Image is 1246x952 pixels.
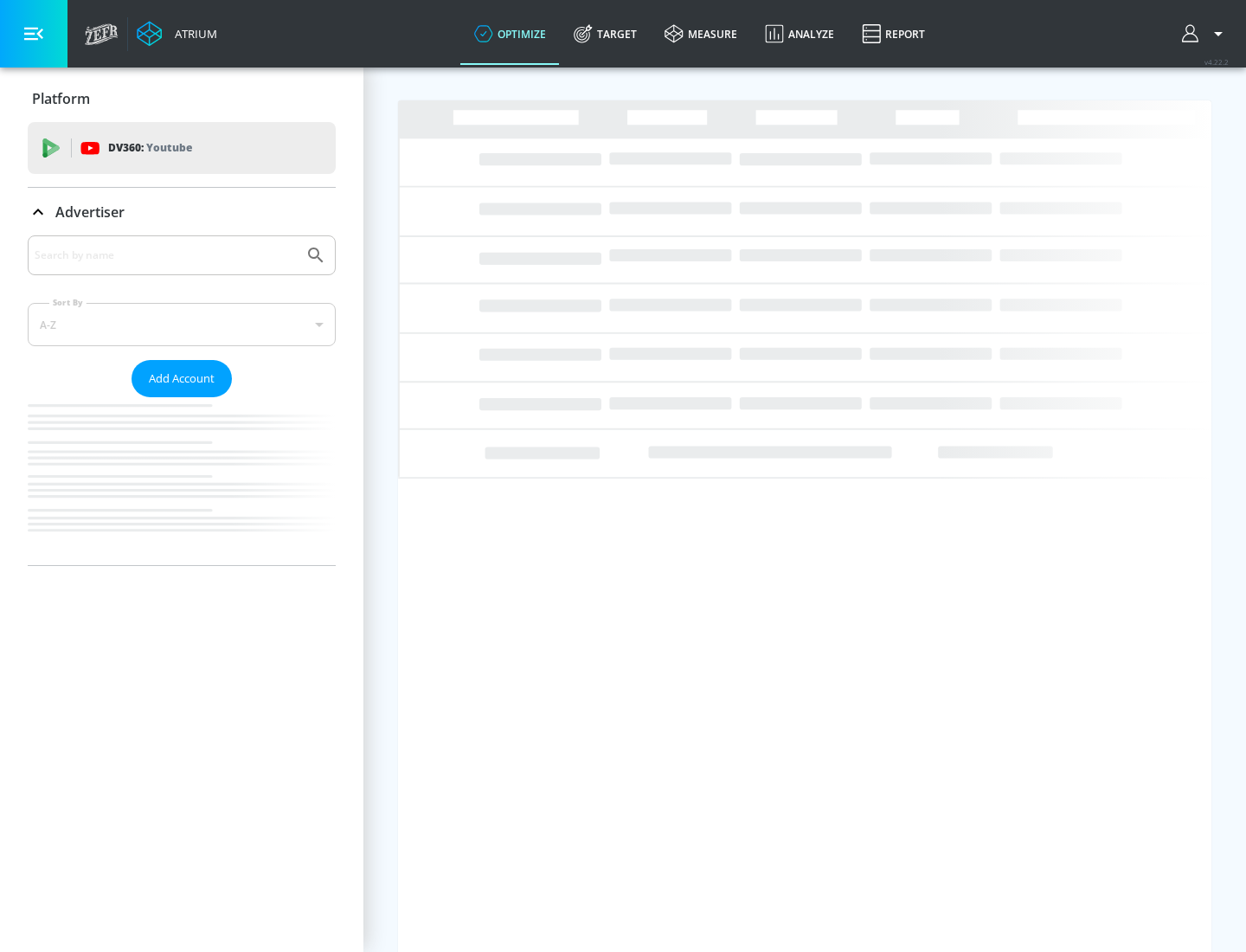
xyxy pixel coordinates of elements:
[146,138,192,157] p: Youtube
[28,122,336,174] div: DV360: Youtube
[28,188,336,236] div: Advertiser
[1204,57,1229,67] span: v 4.22.2
[32,89,90,108] p: Platform
[28,303,336,346] div: A-Z
[108,138,192,158] p: DV360:
[137,21,217,47] a: Atrium
[560,3,651,65] a: Target
[55,203,125,222] p: Advertiser
[28,74,336,123] div: Platform
[848,3,939,65] a: Report
[49,297,87,308] label: Sort By
[751,3,848,65] a: Analyze
[28,397,336,565] nav: list of Advertiser
[28,235,336,565] div: Advertiser
[168,26,217,42] div: Atrium
[460,3,560,65] a: optimize
[651,3,751,65] a: measure
[132,360,232,397] button: Add Account
[149,369,215,389] span: Add Account
[35,244,297,267] input: Search by name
